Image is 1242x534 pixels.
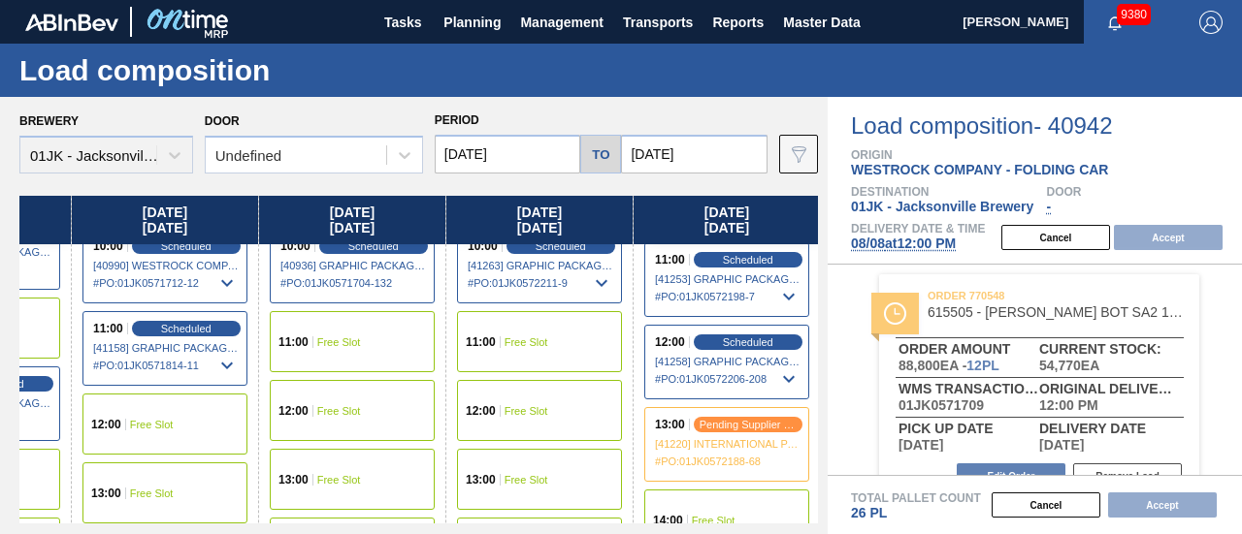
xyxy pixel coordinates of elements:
[93,240,123,252] span: 10:00
[505,474,548,486] span: Free Slot
[623,11,693,34] span: Transports
[317,405,361,417] span: Free Slot
[655,450,801,473] span: # PO : 01JK0572188-68
[161,323,212,334] span: Scheduled
[592,147,609,162] h5: to
[468,271,613,295] span: # PO : 01JK0572211-9
[93,354,239,377] span: # PO : 01JK0571814-11
[520,11,604,34] span: Management
[505,336,548,348] span: Free Slot
[259,196,445,244] div: [DATE] [DATE]
[992,492,1100,518] button: Cancel
[851,223,985,235] span: Delivery Date & Time
[655,419,685,430] span: 13:00
[655,367,801,391] span: # PO : 01JK0572206-208
[700,419,797,430] span: pending supplier review
[317,336,361,348] span: Free Slot
[72,196,258,244] div: [DATE] [DATE]
[851,162,1108,177] span: WESTROCK COMPANY - FOLDING CAR
[783,11,860,34] span: Master Data
[278,405,309,417] span: 12:00
[91,419,121,430] span: 12:00
[851,236,956,251] span: 08/08 at 12:00 PM
[446,196,633,244] div: [DATE] [DATE]
[25,14,118,31] img: TNhmsLtSVTkK8tSr43FrP2fwEKptu5GPRR3wAAAABJRU5ErkJggg==
[93,260,239,271] span: [40990] WESTROCK COMPANY - FOLDING CAR - 0008219776
[161,240,212,252] span: Scheduled
[536,240,586,252] span: Scheduled
[280,271,426,295] span: # PO : 01JK0571704-132
[93,323,123,334] span: 11:00
[317,474,361,486] span: Free Slot
[443,11,501,34] span: Planning
[787,142,810,166] img: icon-filter-gray
[278,474,309,486] span: 13:00
[621,135,768,173] input: mm/dd/yyyy
[692,515,735,526] span: Free Slot
[851,114,1242,138] span: Load composition - 40942
[1199,11,1223,34] img: Logout
[130,487,174,499] span: Free Slot
[851,149,1242,161] span: Origin
[655,336,685,348] span: 12:00
[381,11,424,34] span: Tasks
[466,474,496,486] span: 13:00
[851,199,1033,214] span: 01JK - Jacksonville Brewery
[93,342,239,354] span: [41158] GRAPHIC PACKAGING INTERNATIONA - 0008221069
[655,273,801,285] span: [41253] GRAPHIC PACKAGING INTERNATIONA - 0008221069
[466,405,496,417] span: 12:00
[348,240,399,252] span: Scheduled
[655,285,801,308] span: # PO : 01JK0572198-7
[466,336,496,348] span: 11:00
[19,114,79,128] label: Brewery
[205,114,240,128] label: Door
[435,135,581,173] input: mm/dd/yyyy
[779,135,818,173] button: icon-filter-gray
[655,438,801,450] span: [41220] INTERNATIONAL PAPER COMPANY - 0008369268
[468,260,613,271] span: [41263] GRAPHIC PACKAGING INTERNATIONA - 0008221069
[655,254,685,266] span: 11:00
[1001,225,1110,250] button: Cancel
[435,113,479,127] span: Period
[1084,9,1146,36] button: Notifications
[19,59,364,81] h1: Load composition
[723,254,773,266] span: Scheduled
[1117,4,1151,25] span: 9380
[91,487,121,499] span: 13:00
[215,147,281,164] div: Undefined
[655,356,801,367] span: [41258] GRAPHIC PACKAGING INTERNATIONA - 0008221069
[1047,199,1052,214] span: -
[712,11,764,34] span: Reports
[653,515,683,526] span: 14:00
[280,260,426,271] span: [40936] GRAPHIC PACKAGING INTERNATIONA - 0008221069
[468,240,498,252] span: 10:00
[130,419,174,430] span: Free Slot
[851,186,1047,198] span: Destination
[278,336,309,348] span: 11:00
[505,405,548,417] span: Free Slot
[634,196,820,244] div: [DATE] [DATE]
[723,336,773,348] span: Scheduled
[280,240,310,252] span: 10:00
[93,271,239,295] span: # PO : 01JK0571712-12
